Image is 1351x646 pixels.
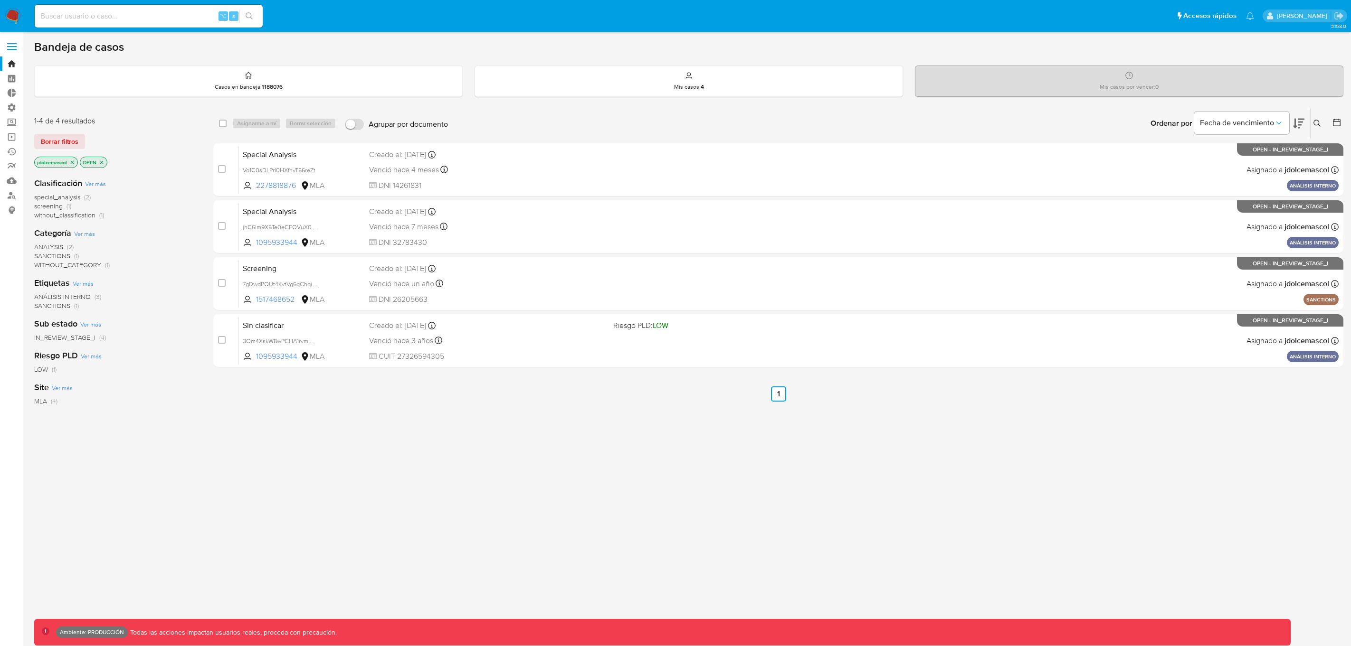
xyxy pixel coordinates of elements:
button: search-icon [239,9,259,23]
p: joaquin.dolcemascolo@mercadolibre.com [1277,11,1331,20]
span: s [232,11,235,20]
input: Buscar usuario o caso... [35,10,263,22]
span: Accesos rápidos [1183,11,1237,21]
p: Ambiente: PRODUCCIÓN [60,630,124,634]
p: Todas las acciones impactan usuarios reales, proceda con precaución. [128,628,337,637]
span: ⌥ [219,11,227,20]
a: Notificaciones [1246,12,1254,20]
a: Salir [1334,11,1344,21]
